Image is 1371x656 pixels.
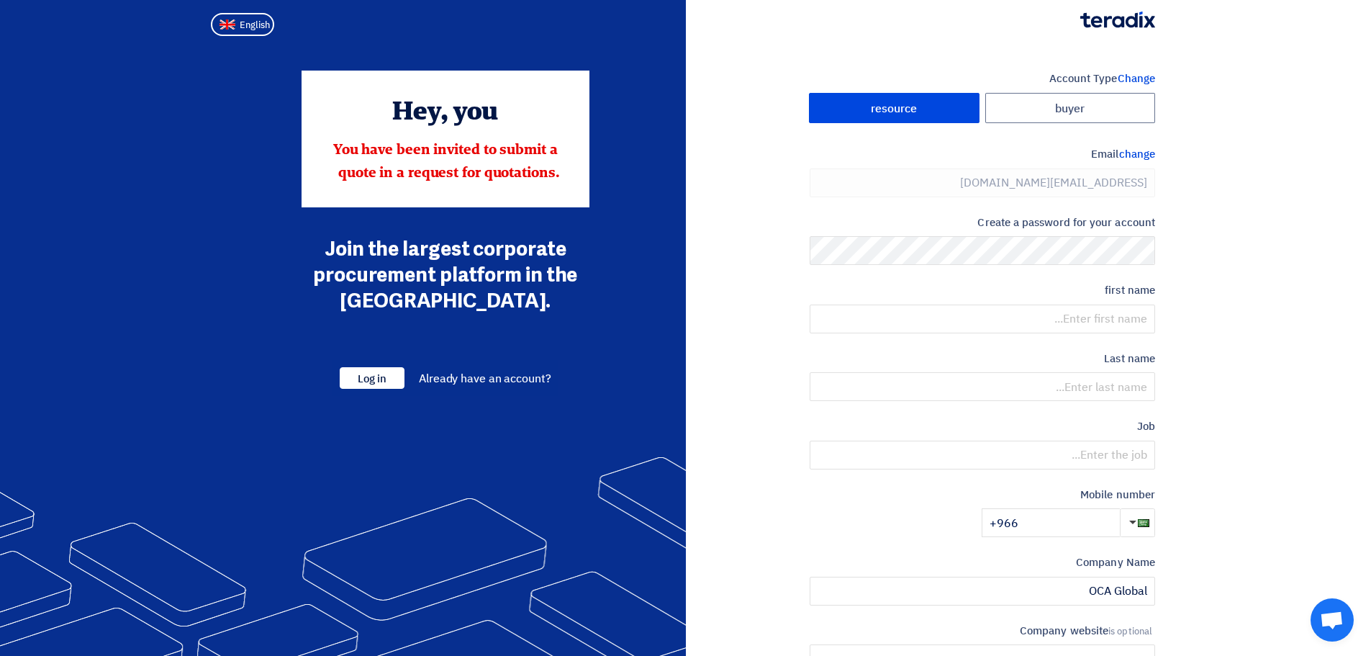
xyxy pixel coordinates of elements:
font: Last name [1104,351,1155,367]
font: English [240,18,270,32]
font: You have been invited to submit a quote in a request for quotations. [333,143,560,181]
a: Log in [340,370,404,387]
font: Company Name [1076,554,1155,570]
font: Email [1091,146,1118,162]
input: Enter your work email... [810,169,1155,197]
font: Already have an account? [419,370,551,387]
font: Mobile number [1080,487,1155,503]
font: Create a password for your account [977,215,1155,230]
font: change [1119,146,1155,162]
font: Company website [1020,623,1108,639]
font: Account Type [1049,71,1118,86]
font: Join the largest corporate procurement platform in the [GEOGRAPHIC_DATA]. [313,237,577,313]
font: first name [1105,282,1155,298]
input: Enter mobile number... [982,508,1120,537]
img: Teradix logo [1080,12,1155,28]
a: Open chat [1311,598,1354,642]
font: buyer [1055,99,1085,117]
font: Change [1118,71,1155,86]
button: English [211,13,274,36]
font: is optional [1108,624,1152,638]
font: resource [871,99,918,117]
input: Enter company name... [810,577,1155,606]
img: en-US.png [220,19,235,30]
input: Enter the job... [810,441,1155,469]
font: Log in [358,371,386,387]
font: Job [1137,418,1155,434]
font: Hey, you [392,100,498,126]
input: Enter last name... [810,372,1155,401]
input: Enter first name... [810,305,1155,333]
